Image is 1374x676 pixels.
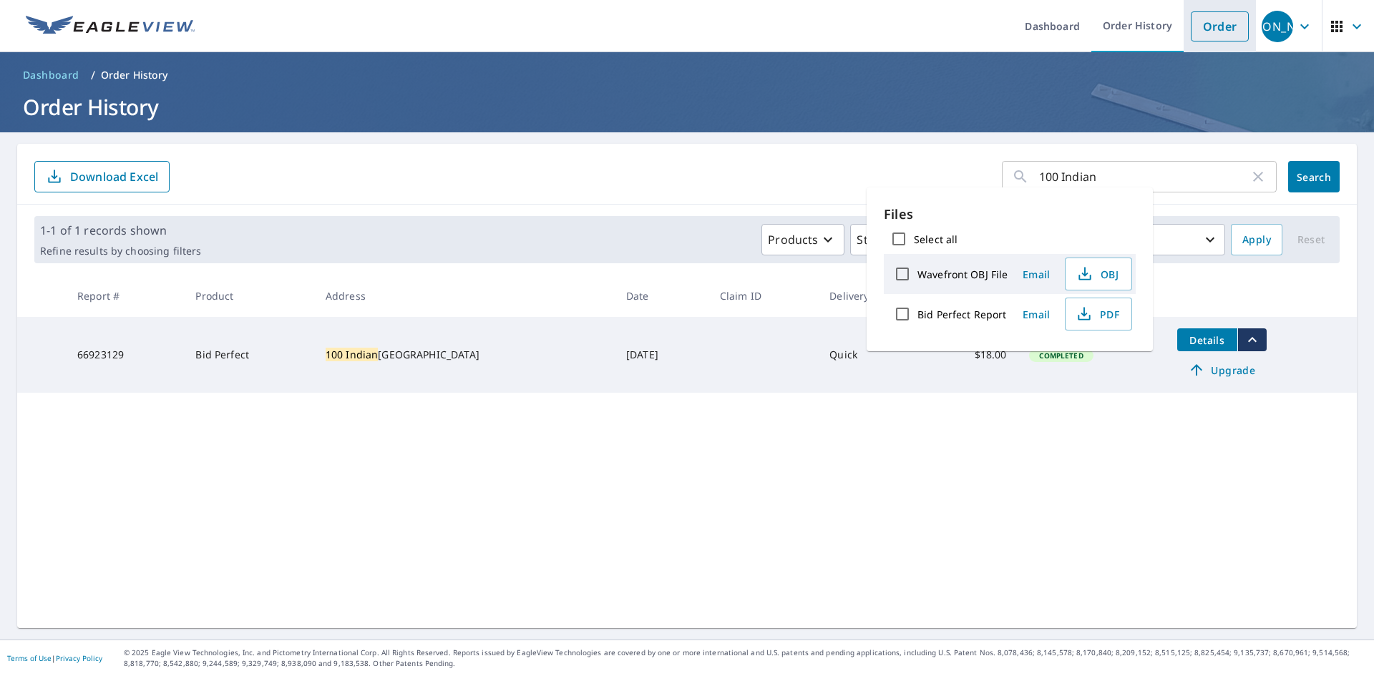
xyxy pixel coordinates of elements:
[66,317,184,393] td: 66923129
[1288,161,1340,192] button: Search
[925,317,1018,393] td: $18.00
[914,232,958,246] label: Select all
[101,68,168,82] p: Order History
[326,348,379,361] mark: 100 Indian
[1065,258,1132,290] button: OBJ
[1262,11,1293,42] div: [PERSON_NAME]
[70,169,158,185] p: Download Excel
[615,317,708,393] td: [DATE]
[184,317,313,393] td: Bid Perfect
[91,67,95,84] li: /
[1300,170,1328,184] span: Search
[1191,11,1249,41] a: Order
[7,654,102,662] p: |
[1231,224,1282,255] button: Apply
[1177,358,1267,381] a: Upgrade
[17,64,1357,87] nav: breadcrumb
[708,275,818,317] th: Claim ID
[1013,303,1059,325] button: Email
[1019,308,1053,321] span: Email
[857,231,892,248] p: Status
[1074,265,1120,283] span: OBJ
[1177,328,1237,351] button: detailsBtn-66923129
[26,16,195,37] img: EV Logo
[1074,305,1120,323] span: PDF
[40,222,201,239] p: 1-1 of 1 records shown
[1030,351,1091,361] span: Completed
[1013,263,1059,285] button: Email
[124,647,1367,669] p: © 2025 Eagle View Technologies, Inc. and Pictometry International Corp. All Rights Reserved. Repo...
[34,161,170,192] button: Download Excel
[17,92,1357,122] h1: Order History
[850,224,918,255] button: Status
[917,268,1008,281] label: Wavefront OBJ File
[1019,268,1053,281] span: Email
[884,205,1136,224] p: Files
[818,275,924,317] th: Delivery
[184,275,313,317] th: Product
[761,224,844,255] button: Products
[326,348,603,362] div: [GEOGRAPHIC_DATA]
[1237,328,1267,351] button: filesDropdownBtn-66923129
[1186,333,1229,347] span: Details
[818,317,924,393] td: Quick
[1065,298,1132,330] button: PDF
[7,653,52,663] a: Terms of Use
[17,64,85,87] a: Dashboard
[1186,361,1258,378] span: Upgrade
[1039,157,1249,197] input: Address, Report #, Claim ID, etc.
[768,231,818,248] p: Products
[1242,231,1271,249] span: Apply
[23,68,79,82] span: Dashboard
[314,275,615,317] th: Address
[917,308,1006,321] label: Bid Perfect Report
[40,245,201,258] p: Refine results by choosing filters
[56,653,102,663] a: Privacy Policy
[615,275,708,317] th: Date
[66,275,184,317] th: Report #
